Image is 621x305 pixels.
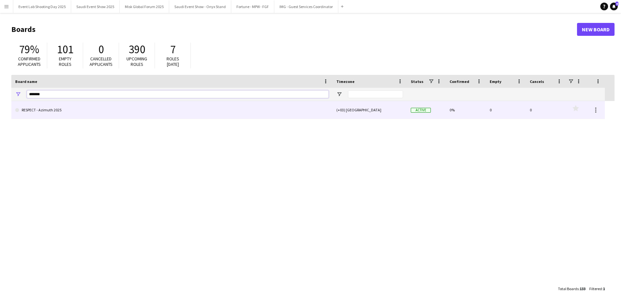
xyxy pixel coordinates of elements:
[15,101,329,119] a: RESPECT - Azimuth 2025
[11,25,577,34] h1: Boards
[558,286,579,291] span: Total Boards
[15,91,21,97] button: Open Filter Menu
[98,42,104,56] span: 0
[490,79,501,84] span: Empty
[18,56,41,67] span: Confirmed applicants
[15,79,37,84] span: Board name
[336,91,342,97] button: Open Filter Menu
[57,42,73,56] span: 101
[90,56,113,67] span: Cancelled applicants
[169,0,231,13] button: Saudi Event Show - Onyx Stand
[231,0,274,13] button: Fortune - MPW - FGF
[616,2,618,6] span: 8
[589,286,602,291] span: Filtered
[13,0,71,13] button: Event Lab Shooting Day 2025
[411,79,423,84] span: Status
[332,101,407,119] div: (+03) [GEOGRAPHIC_DATA]
[486,101,526,119] div: 0
[603,286,605,291] span: 1
[526,101,566,119] div: 0
[558,282,585,295] div: :
[411,108,431,113] span: Active
[19,42,39,56] span: 79%
[530,79,544,84] span: Cancels
[129,42,145,56] span: 390
[610,3,618,10] a: 8
[126,56,147,67] span: Upcoming roles
[336,79,354,84] span: Timezone
[120,0,169,13] button: Misk Global Forum 2025
[577,23,615,36] a: New Board
[446,101,486,119] div: 0%
[59,56,71,67] span: Empty roles
[274,0,338,13] button: IMG - Guest Services Coordinator
[580,286,585,291] span: 133
[71,0,120,13] button: Saudi Event Show 2025
[167,56,179,67] span: Roles [DATE]
[170,42,176,56] span: 7
[450,79,469,84] span: Confirmed
[348,90,403,98] input: Timezone Filter Input
[589,282,605,295] div: :
[27,90,329,98] input: Board name Filter Input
